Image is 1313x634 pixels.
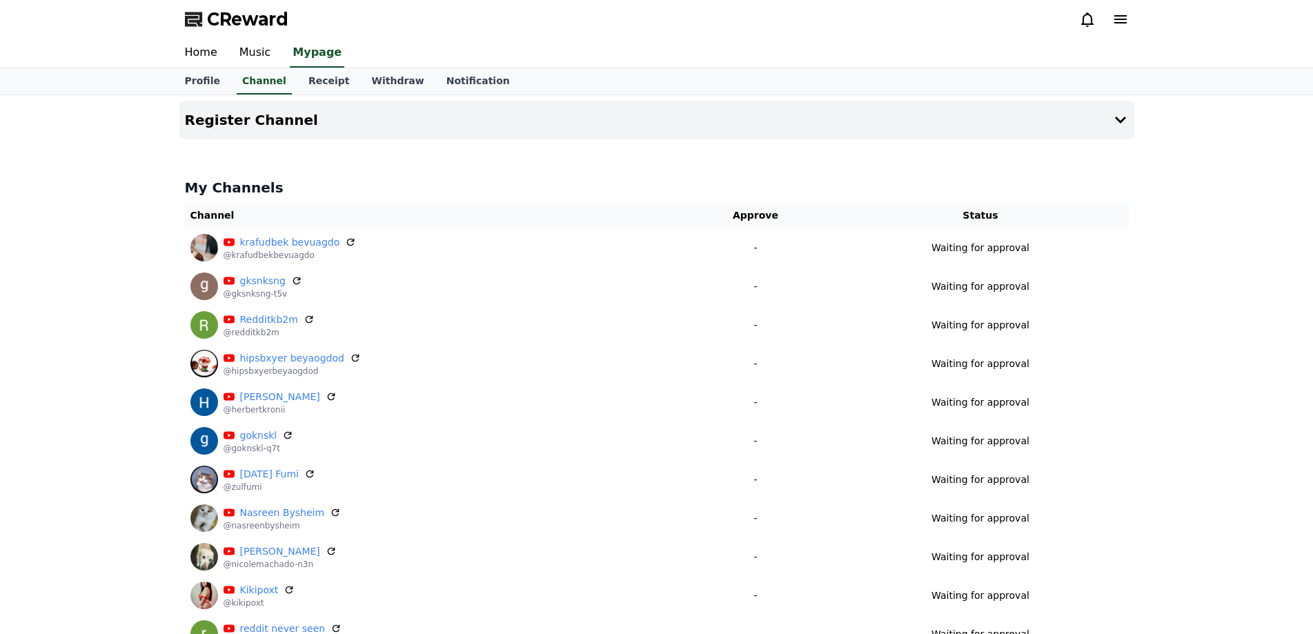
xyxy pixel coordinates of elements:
[684,588,827,603] p: -
[224,404,337,415] p: @herbertkronii
[190,504,218,532] img: Nasreen Bysheim
[297,68,361,95] a: Receipt
[684,395,827,410] p: -
[931,395,1029,410] p: Waiting for approval
[190,388,218,416] img: Herbert Kronii
[240,390,320,404] a: [PERSON_NAME]
[290,39,344,68] a: Mypage
[931,588,1029,603] p: Waiting for approval
[190,427,218,455] img: goknskl
[684,241,827,255] p: -
[240,506,325,520] a: Nasreen Bysheim
[931,473,1029,487] p: Waiting for approval
[240,583,279,597] a: Kikipoxt
[185,8,288,30] a: CReward
[931,511,1029,526] p: Waiting for approval
[240,467,299,482] a: [DATE] Fumi
[832,203,1128,228] th: Status
[224,597,295,608] p: @kikipoxt
[207,8,288,30] span: CReward
[240,313,298,327] a: Redditkb2m
[190,582,218,609] img: Kikipoxt
[190,311,218,339] img: Redditkb2m
[684,357,827,371] p: -
[224,482,315,493] p: @zulfumi
[240,235,340,250] a: krafudbek bevuagdo
[190,350,218,377] img: hipsbxyer beyaogdod
[931,279,1029,294] p: Waiting for approval
[240,351,344,366] a: hipsbxyer beyaogdod
[174,39,228,68] a: Home
[190,273,218,300] img: gksnksng
[435,68,521,95] a: Notification
[185,203,679,228] th: Channel
[224,559,337,570] p: @nicolemachado-n3n
[190,543,218,571] img: Nicole Machado
[190,234,218,261] img: krafudbek bevuagdo
[684,511,827,526] p: -
[240,428,277,443] a: goknskl
[240,544,320,559] a: [PERSON_NAME]
[684,473,827,487] p: -
[931,318,1029,333] p: Waiting for approval
[684,550,827,564] p: -
[931,434,1029,448] p: Waiting for approval
[228,39,282,68] a: Music
[684,318,827,333] p: -
[684,434,827,448] p: -
[224,443,294,454] p: @goknskl-q7t
[931,241,1029,255] p: Waiting for approval
[224,250,357,261] p: @krafudbekbevuagdo
[224,288,302,299] p: @gksnksng-t5v
[240,274,286,288] a: gksnksng
[224,327,315,338] p: @redditkb2m
[185,112,318,128] h4: Register Channel
[224,366,361,377] p: @hipsbxyerbeyaogdod
[931,550,1029,564] p: Waiting for approval
[360,68,435,95] a: Withdraw
[185,178,1129,197] h4: My Channels
[237,68,292,95] a: Channel
[678,203,832,228] th: Approve
[224,520,342,531] p: @nasreenbysheim
[174,68,231,95] a: Profile
[179,101,1134,139] button: Register Channel
[190,466,218,493] img: Zul Fumi
[931,357,1029,371] p: Waiting for approval
[684,279,827,294] p: -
